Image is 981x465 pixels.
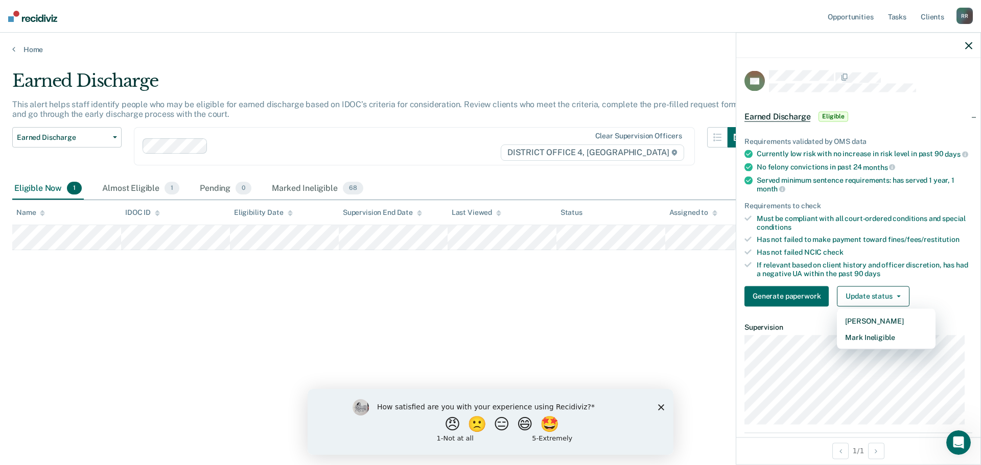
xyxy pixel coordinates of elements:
[757,176,972,193] div: Served minimum sentence requirements: has served 1 year, 1
[12,70,748,100] div: Earned Discharge
[125,208,160,217] div: IDOC ID
[165,182,179,195] span: 1
[757,162,972,172] div: No felony convictions in past 24
[837,312,936,329] button: [PERSON_NAME]
[236,182,251,195] span: 0
[12,45,969,54] a: Home
[945,150,968,158] span: days
[744,111,810,121] span: Earned Discharge
[757,235,972,244] div: Has not failed to make payment toward
[837,329,936,345] button: Mark Ineligible
[868,443,884,459] button: Next Opportunity
[12,178,84,200] div: Eligible Now
[819,111,848,121] span: Eligible
[234,208,293,217] div: Eligibility Date
[67,182,82,195] span: 1
[757,150,972,159] div: Currently low risk with no increase in risk level in past 90
[198,178,253,200] div: Pending
[757,260,972,278] div: If relevant based on client history and officer discretion, has had a negative UA within the past 90
[865,269,880,277] span: days
[956,8,973,24] div: R R
[16,208,45,217] div: Name
[669,208,717,217] div: Assigned to
[595,132,682,140] div: Clear supervision officers
[736,437,980,464] div: 1 / 1
[8,11,57,22] img: Recidiviz
[560,208,582,217] div: Status
[946,430,971,455] iframe: Intercom live chat
[744,286,829,306] button: Generate paperwork
[757,248,972,257] div: Has not failed NCIC
[270,178,365,200] div: Marked Ineligible
[736,100,980,133] div: Earned DischargeEligible
[744,137,972,145] div: Requirements validated by OMS data
[308,389,673,455] iframe: Survey by Kim from Recidiviz
[757,223,791,231] span: conditions
[12,100,740,119] p: This alert helps staff identify people who may be eligible for earned discharge based on IDOC’s c...
[837,286,909,306] button: Update status
[888,235,960,243] span: fines/fees/restitution
[757,214,972,231] div: Must be compliant with all court-ordered conditions and special
[452,208,501,217] div: Last Viewed
[863,163,895,171] span: months
[744,286,833,306] a: Navigate to form link
[100,178,181,200] div: Almost Eligible
[343,208,422,217] div: Supervision End Date
[744,323,972,331] dt: Supervision
[832,443,849,459] button: Previous Opportunity
[744,201,972,210] div: Requirements to check
[17,133,109,142] span: Earned Discharge
[823,248,843,256] span: check
[343,182,363,195] span: 68
[501,144,684,161] span: DISTRICT OFFICE 4, [GEOGRAPHIC_DATA]
[757,185,785,193] span: month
